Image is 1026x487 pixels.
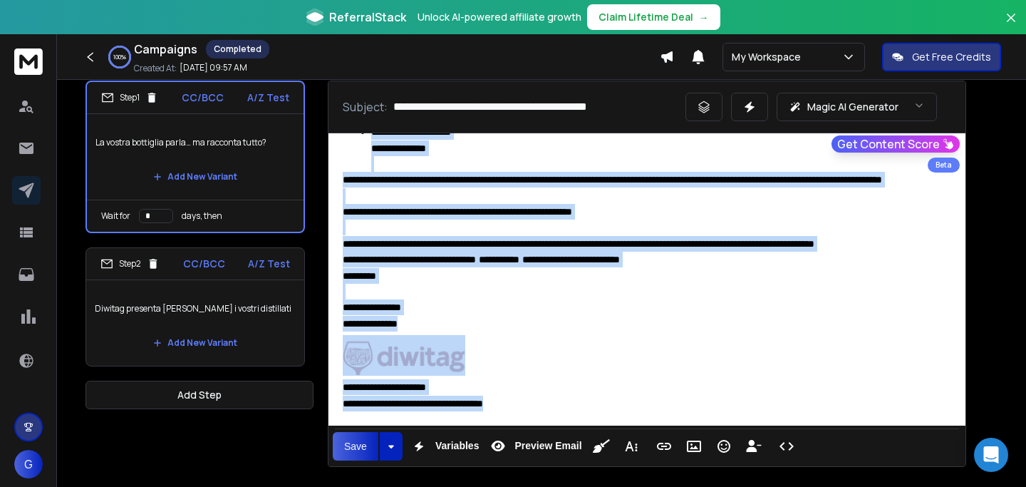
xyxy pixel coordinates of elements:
[831,135,960,153] button: Get Content Score
[180,62,247,73] p: [DATE] 09:57 AM
[432,440,482,452] span: Variables
[333,432,378,461] button: Save
[773,432,800,461] button: Code View
[405,432,482,461] button: Variables
[343,335,465,376] img: Screenshotallepng-1751902416763
[142,329,249,357] button: Add New Variant
[512,440,584,452] span: Preview Email
[142,163,249,191] button: Add New Variant
[247,91,289,105] p: A/Z Test
[95,289,296,329] p: Diwitag presenta [PERSON_NAME] i vostri distillati
[418,10,581,24] p: Unlock AI-powered affiliate growth
[882,43,1001,71] button: Get Free Credits
[587,4,720,30] button: Claim Lifetime Deal→
[618,432,645,461] button: More Text
[182,91,224,105] p: CC/BCC
[100,257,160,270] div: Step 2
[974,438,1008,472] div: Open Intercom Messenger
[732,50,807,64] p: My Workspace
[1002,9,1020,43] button: Close banner
[85,381,313,409] button: Add Step
[777,93,937,121] button: Magic AI Generator
[651,432,678,461] button: Insert Link (⌘K)
[85,81,305,233] li: Step1CC/BCCA/Z TestLa vostra bottiglia parla… ma racconta tutto?Add New VariantWait fordays, then
[206,40,269,58] div: Completed
[95,123,295,163] p: La vostra bottiglia parla… ma racconta tutto?
[14,450,43,478] button: G
[134,63,177,74] p: Created At:
[740,432,767,461] button: Insert Unsubscribe Link
[680,432,708,461] button: Insert Image (⌘P)
[183,257,225,271] p: CC/BCC
[329,9,406,26] span: ReferralStack
[912,50,991,64] p: Get Free Credits
[588,432,615,461] button: Clean HTML
[134,41,197,58] h1: Campaigns
[710,432,737,461] button: Emoticons
[182,210,222,222] p: days, then
[699,10,709,24] span: →
[85,247,305,366] li: Step2CC/BCCA/Z TestDiwitag presenta [PERSON_NAME] i vostri distillatiAdd New Variant
[343,98,388,116] p: Subject:
[248,257,290,271] p: A/Z Test
[807,100,898,114] p: Magic AI Generator
[113,53,126,61] p: 100 %
[484,432,584,461] button: Preview Email
[101,91,158,104] div: Step 1
[101,210,130,222] p: Wait for
[928,158,960,173] div: Beta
